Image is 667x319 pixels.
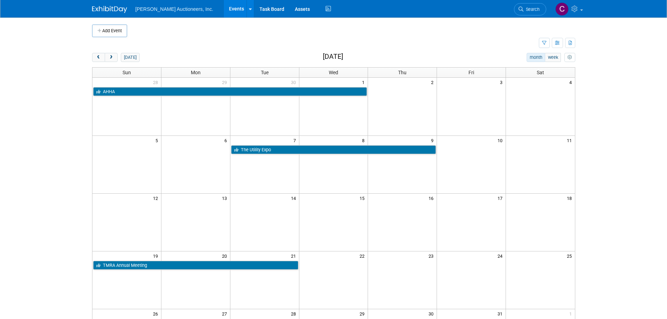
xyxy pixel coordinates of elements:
[555,2,569,16] img: Cyndi Wade
[224,136,230,145] span: 6
[566,194,575,202] span: 18
[568,55,572,60] i: Personalize Calendar
[566,136,575,145] span: 11
[290,309,299,318] span: 28
[92,6,127,13] img: ExhibitDay
[359,251,368,260] span: 22
[329,70,338,75] span: Wed
[569,78,575,86] span: 4
[92,53,105,62] button: prev
[290,194,299,202] span: 14
[93,261,298,270] a: TMRA Annual Meeting
[93,87,367,96] a: AHHA
[293,136,299,145] span: 7
[514,3,546,15] a: Search
[121,53,139,62] button: [DATE]
[152,78,161,86] span: 28
[537,70,544,75] span: Sat
[359,309,368,318] span: 29
[152,251,161,260] span: 19
[152,194,161,202] span: 12
[191,70,201,75] span: Mon
[221,194,230,202] span: 13
[323,53,343,61] h2: [DATE]
[430,78,437,86] span: 2
[361,136,368,145] span: 8
[221,251,230,260] span: 20
[545,53,561,62] button: week
[359,194,368,202] span: 15
[155,136,161,145] span: 5
[152,309,161,318] span: 26
[527,53,545,62] button: month
[290,78,299,86] span: 30
[221,78,230,86] span: 29
[290,251,299,260] span: 21
[92,25,127,37] button: Add Event
[428,309,437,318] span: 30
[497,136,506,145] span: 10
[105,53,118,62] button: next
[497,309,506,318] span: 31
[497,251,506,260] span: 24
[569,309,575,318] span: 1
[428,251,437,260] span: 23
[566,251,575,260] span: 25
[468,70,474,75] span: Fri
[430,136,437,145] span: 9
[261,70,269,75] span: Tue
[428,194,437,202] span: 16
[398,70,407,75] span: Thu
[499,78,506,86] span: 3
[361,78,368,86] span: 1
[523,7,540,12] span: Search
[231,145,436,154] a: The Utility Expo
[564,53,575,62] button: myCustomButton
[221,309,230,318] span: 27
[136,6,214,12] span: [PERSON_NAME] Auctioneers, Inc.
[497,194,506,202] span: 17
[123,70,131,75] span: Sun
